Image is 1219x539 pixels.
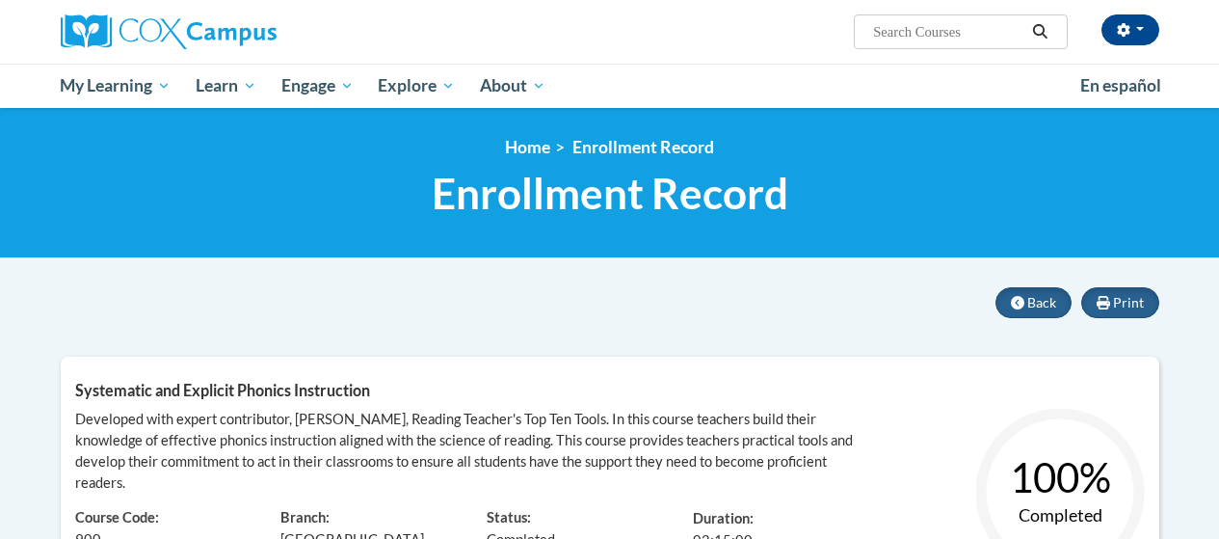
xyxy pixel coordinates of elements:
[505,137,550,157] a: Home
[269,64,366,108] a: Engage
[183,64,269,108] a: Learn
[61,14,277,49] img: Cox Campus
[60,74,171,97] span: My Learning
[1009,453,1110,501] text: 100%
[281,74,354,97] span: Engage
[1025,20,1054,43] button: Search
[871,20,1025,43] input: Search Courses
[480,74,545,97] span: About
[48,64,184,108] a: My Learning
[432,168,788,219] span: Enrollment Record
[1080,75,1161,95] span: En español
[1027,294,1056,310] span: Back
[75,411,853,491] span: Developed with expert contributor, [PERSON_NAME], Reading Teacher's Top Ten Tools. In this course...
[1018,504,1101,526] text: Completed
[75,381,370,399] span: Systematic and Explicit Phonics Instruction
[280,509,330,526] span: Branch:
[61,14,408,49] a: Cox Campus
[572,137,714,157] span: Enrollment Record
[365,64,467,108] a: Explore
[1081,287,1159,318] button: Print
[1113,294,1144,310] span: Print
[995,287,1072,318] button: Back
[1101,14,1159,45] button: Account Settings
[75,509,159,526] span: Course Code:
[487,509,531,526] span: Status:
[378,74,455,97] span: Explore
[46,64,1174,108] div: Main menu
[693,510,754,526] span: Duration:
[467,64,558,108] a: About
[1068,66,1174,106] a: En español
[196,74,256,97] span: Learn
